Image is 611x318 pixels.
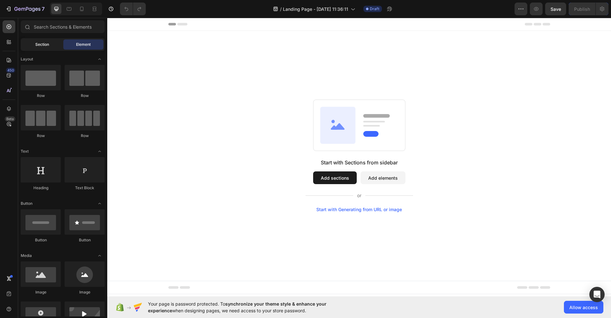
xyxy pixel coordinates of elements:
[21,289,61,295] div: Image
[148,301,351,314] span: Your page is password protected. To when designing pages, we need access to your store password.
[65,185,105,191] div: Text Block
[6,68,15,73] div: 450
[120,3,146,15] div: Undo/Redo
[95,54,105,64] span: Toggle open
[21,149,29,154] span: Text
[589,287,605,302] div: Open Intercom Messenger
[551,6,561,12] span: Save
[574,6,590,12] div: Publish
[21,201,32,206] span: Button
[569,3,595,15] button: Publish
[21,20,105,33] input: Search Sections & Elements
[5,116,15,121] div: Beta
[283,6,348,12] span: Landing Page - [DATE] 11:36:11
[253,154,298,166] button: Add elements
[564,301,603,314] button: Allow access
[95,198,105,209] span: Toggle open
[65,289,105,295] div: Image
[21,56,33,62] span: Layout
[35,42,49,47] span: Section
[76,42,91,47] span: Element
[569,304,598,311] span: Allow access
[214,141,291,149] div: Start with Sections from sidebar
[95,146,105,156] span: Toggle open
[65,93,105,99] div: Row
[206,154,249,166] button: Add sections
[545,3,566,15] button: Save
[280,6,282,12] span: /
[21,237,61,243] div: Button
[370,6,379,12] span: Draft
[148,301,327,313] span: synchronize your theme style & enhance your experience
[65,133,105,139] div: Row
[65,237,105,243] div: Button
[21,133,61,139] div: Row
[42,5,45,13] p: 7
[21,185,61,191] div: Heading
[3,3,47,15] button: 7
[107,18,611,296] iframe: Design area
[21,253,32,259] span: Media
[95,251,105,261] span: Toggle open
[209,189,295,194] div: Start with Generating from URL or image
[21,93,61,99] div: Row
